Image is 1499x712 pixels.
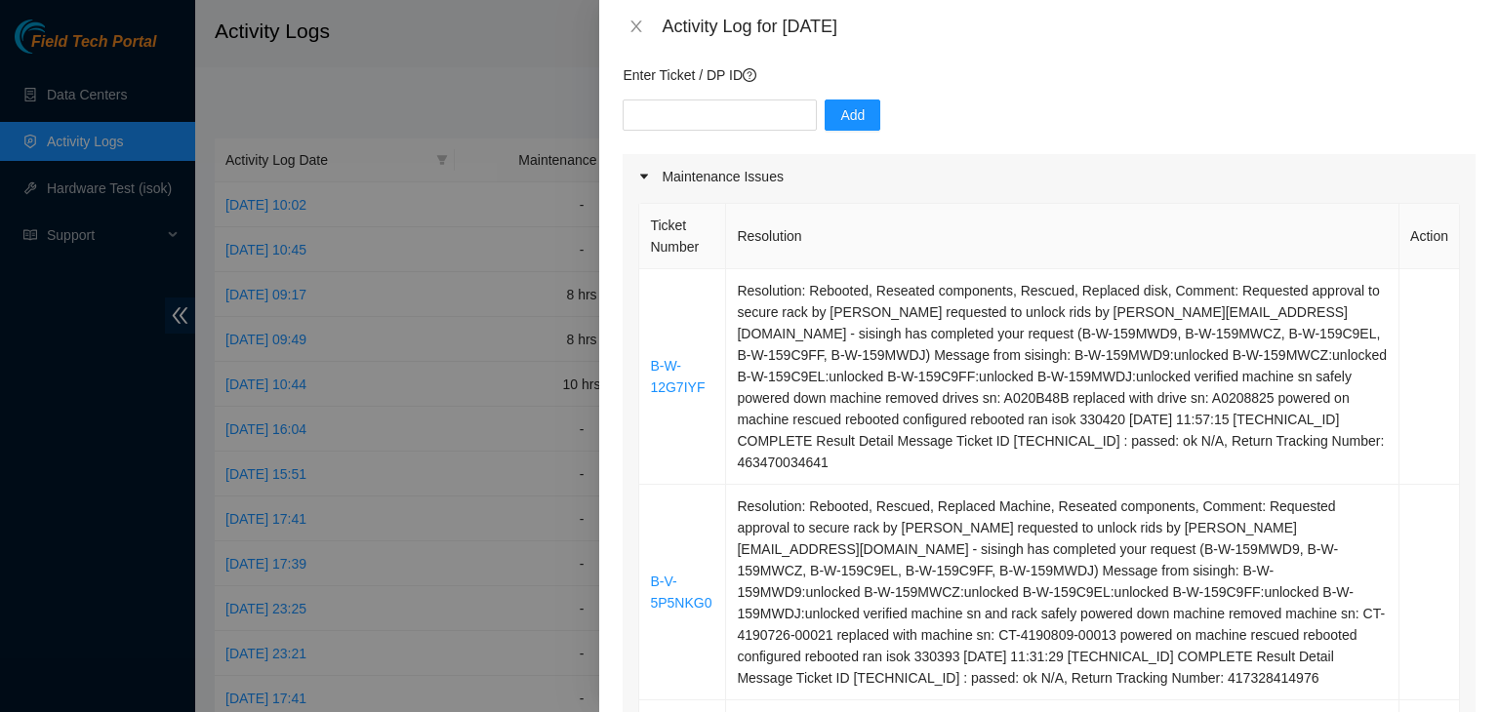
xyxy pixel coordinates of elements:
th: Resolution [726,204,1399,269]
button: Add [825,99,880,131]
th: Action [1399,204,1460,269]
div: Activity Log for [DATE] [662,16,1476,37]
a: B-W-12G7IYF [650,358,705,395]
a: B-V-5P5NKG0 [650,574,711,611]
span: Add [840,104,865,126]
td: Resolution: Rebooted, Rescued, Replaced Machine, Reseated components, Comment: Requested approval... [726,485,1399,700]
span: close [628,19,644,34]
span: question-circle [743,68,756,82]
p: Enter Ticket / DP ID [623,64,1476,86]
button: Close [623,18,650,36]
td: Resolution: Rebooted, Reseated components, Rescued, Replaced disk, Comment: Requested approval to... [726,269,1399,485]
th: Ticket Number [639,204,726,269]
div: Maintenance Issues [623,154,1476,199]
span: caret-right [638,171,650,182]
